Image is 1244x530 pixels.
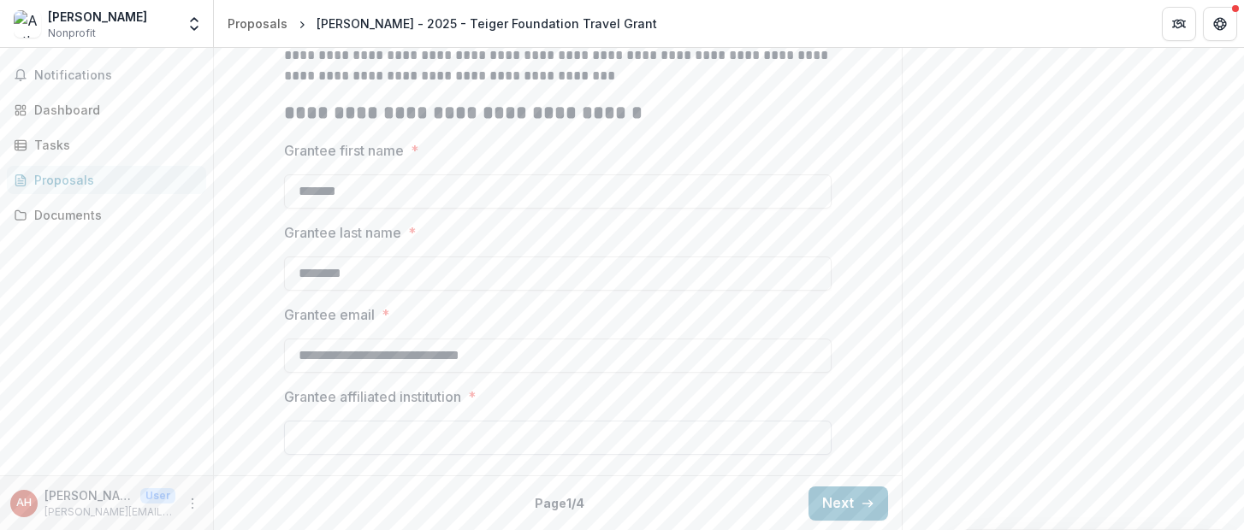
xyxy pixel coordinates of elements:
a: Proposals [221,11,294,36]
div: [PERSON_NAME] - 2025 - Teiger Foundation Travel Grant [317,15,657,32]
span: Notifications [34,68,199,83]
p: [PERSON_NAME] [44,486,133,504]
span: Nonprofit [48,26,96,41]
p: Grantee last name [284,222,401,243]
button: Partners [1162,7,1196,41]
a: Documents [7,201,206,229]
button: Get Help [1203,7,1237,41]
button: Open entity switcher [182,7,206,41]
p: User [140,488,175,503]
p: Grantee first name [284,140,404,161]
div: [PERSON_NAME] [48,8,147,26]
div: Anthony Huberman [16,498,32,509]
a: Dashboard [7,96,206,124]
div: Tasks [34,136,193,154]
p: Grantee affiliated institution [284,386,461,407]
button: Next [809,486,888,521]
img: Anthony Huberman [14,10,41,38]
nav: breadcrumb [221,11,664,36]
p: Page 1 / 4 [535,494,584,512]
button: More [182,493,203,514]
div: Proposals [34,171,193,189]
a: Proposals [7,166,206,194]
div: Proposals [228,15,287,32]
div: Documents [34,206,193,224]
p: Grantee email [284,304,375,325]
p: [PERSON_NAME][EMAIL_ADDRESS][DOMAIN_NAME] [44,504,175,520]
div: Dashboard [34,101,193,119]
button: Notifications [7,62,206,89]
a: Tasks [7,131,206,159]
